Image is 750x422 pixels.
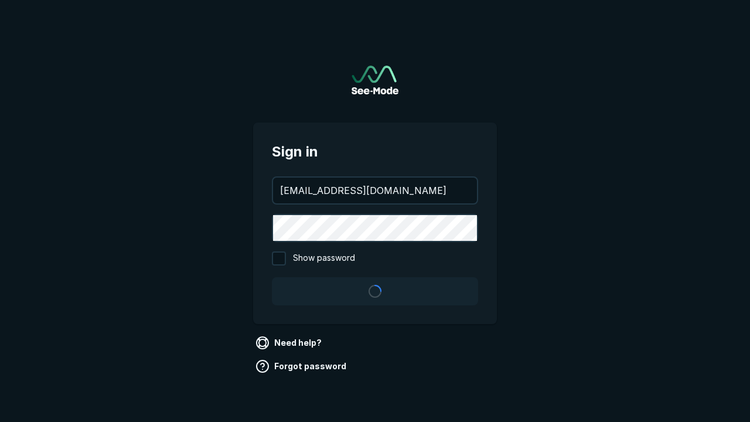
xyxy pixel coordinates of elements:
a: Go to sign in [352,66,398,94]
a: Need help? [253,333,326,352]
span: Show password [293,251,355,266]
input: your@email.com [273,178,477,203]
a: Forgot password [253,357,351,376]
img: See-Mode Logo [352,66,398,94]
span: Sign in [272,141,478,162]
